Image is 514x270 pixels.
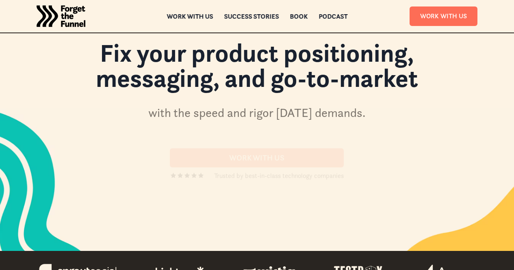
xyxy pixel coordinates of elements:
a: Success Stories [224,13,279,19]
div: with the speed and rigor [DATE] demands. [148,105,366,121]
div: [PERSON_NAME] [188,239,239,249]
div: "Forget The Funnel gives leaders the guide to building an impactful, informed growth strategy, co... [188,208,355,238]
div: Product Expert & Investor [246,239,318,249]
div: Trusted by best-in-class technology companies [214,171,344,181]
div: Work With us [180,153,334,163]
a: Podcast [319,13,347,19]
a: Book [290,13,308,19]
div: · [242,239,243,249]
a: Work With us [170,149,344,168]
a: Work with us [167,13,213,19]
a: Work With Us [410,6,477,26]
h1: Fix your product positioning, messaging, and go-to-market [52,40,462,99]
